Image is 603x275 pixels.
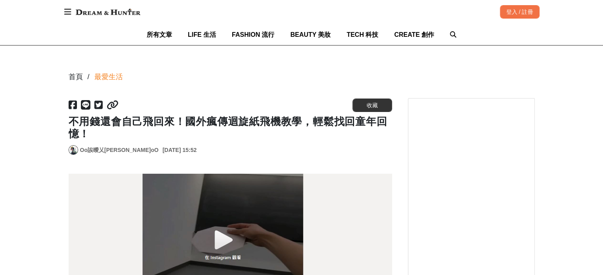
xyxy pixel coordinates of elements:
[72,5,144,19] img: Dream & Hunter
[290,24,331,45] a: BEAUTY 美妝
[352,99,392,112] button: 收藏
[346,31,378,38] span: TECH 科技
[232,31,275,38] span: FASHION 流行
[188,24,216,45] a: LIFE 生活
[232,24,275,45] a: FASHION 流行
[346,24,378,45] a: TECH 科技
[290,31,331,38] span: BEAUTY 美妝
[188,31,216,38] span: LIFE 生活
[88,72,90,82] div: /
[80,146,159,154] a: Oo誒曖乂[PERSON_NAME]oO
[394,24,434,45] a: CREATE 創作
[394,31,434,38] span: CREATE 創作
[500,5,540,19] div: 登入 / 註冊
[147,31,172,38] span: 所有文章
[69,72,83,82] div: 首頁
[94,72,123,82] a: 最愛生活
[69,116,392,140] h1: 不用錢還會自己飛回來！國外瘋傳迴旋紙飛機教學，輕鬆找回童年回憶！
[69,145,78,155] a: Avatar
[69,146,78,154] img: Avatar
[147,24,172,45] a: 所有文章
[163,146,197,154] div: [DATE] 15:52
